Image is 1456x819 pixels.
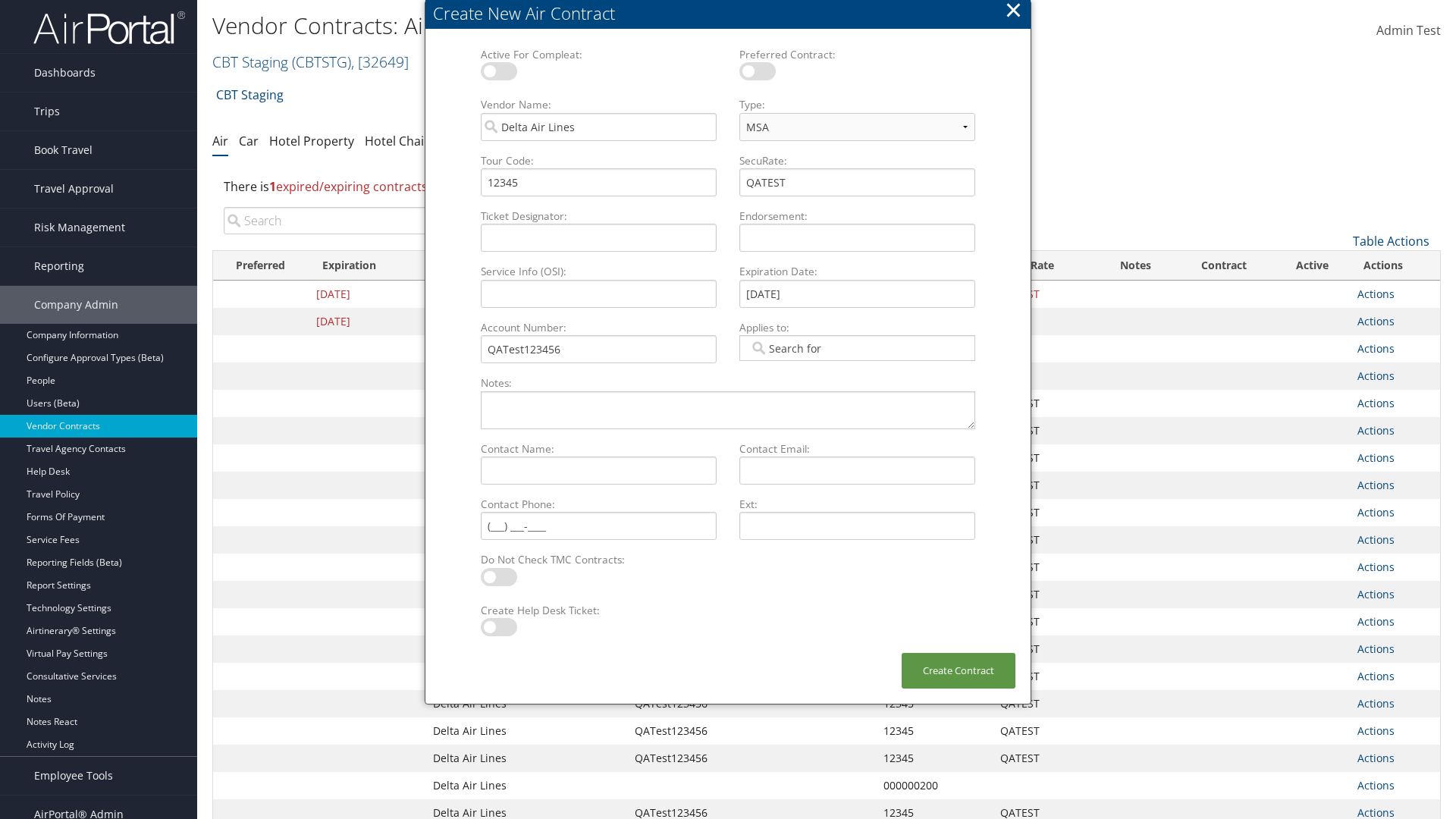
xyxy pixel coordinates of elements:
a: Actions [1357,778,1395,792]
span: Risk Management [34,209,125,246]
span: , [ 32649 ] [351,52,409,72]
span: Company Admin [34,286,118,324]
td: QATEST [993,663,1098,690]
td: QATEST [993,745,1098,772]
span: Book Travel [34,131,93,169]
a: Actions [1357,369,1395,383]
button: Create Contract [902,653,1015,689]
td: QATEST [993,717,1098,745]
label: Create Help Desk Ticket: [475,603,723,618]
span: Admin Test [1376,22,1441,39]
span: Travel Approval [34,170,114,208]
div: There is [212,166,1441,207]
span: Trips [34,93,60,130]
td: Delta Air Lines [425,717,627,745]
td: Delta Air Lines [425,690,627,717]
a: Actions [1357,396,1395,410]
label: Contact Email: [733,441,981,457]
label: Expiration Date: [733,264,981,279]
a: Actions [1357,423,1395,438]
label: Service Info (OSI): [475,264,723,279]
label: Ext: [733,497,981,512]
label: Notes: [475,375,981,391]
a: CBT Staging [212,52,409,72]
a: Actions [1357,450,1395,465]
td: QATEST [993,417,1098,444]
td: 000000200 [876,772,993,799]
a: Actions [1357,505,1395,519]
td: QATEST [993,581,1098,608]
input: Search for Airline [749,340,834,356]
a: Actions [1357,341,1395,356]
a: Car [239,133,259,149]
td: QATEST [993,499,1098,526]
a: CBT Staging [216,80,284,110]
th: Expiration: activate to sort column descending [309,251,425,281]
a: Actions [1357,314,1395,328]
a: Hotel Chain [365,133,431,149]
td: QATEST [993,690,1098,717]
td: 220 [993,335,1098,362]
td: QATEST [993,444,1098,472]
label: Preferred Contract: [733,47,981,62]
a: Actions [1357,696,1395,711]
strong: 1 [269,178,276,195]
td: QATEST [993,281,1098,308]
a: Actions [1357,287,1395,301]
td: QATest123456 [627,745,811,772]
th: SecuRate: activate to sort column ascending [993,251,1098,281]
a: Actions [1357,560,1395,574]
span: ( CBTSTG ) [292,52,351,72]
label: Contact Phone: [475,497,723,512]
td: 12345 [876,745,993,772]
a: Table Actions [1353,233,1429,249]
label: SecuRate: [733,153,981,168]
label: Type: [733,97,981,112]
td: QATest123456 [627,717,811,745]
label: Vendor Name: [475,97,723,112]
label: Active For Compleat: [475,47,723,62]
a: Actions [1357,642,1395,656]
td: 12345 [876,717,993,745]
td: QATEST [993,472,1098,499]
div: Create New Air Contract [433,2,1031,25]
h1: Vendor Contracts: Air [212,10,1031,42]
a: Actions [1357,751,1395,765]
a: Admin Test [1376,8,1441,55]
td: QATEST [993,390,1098,417]
td: [DATE] [309,308,425,335]
a: Air [212,133,228,149]
img: airportal-logo.png [33,10,185,45]
label: Endorsement: [733,209,981,224]
a: Actions [1357,723,1395,738]
th: Notes: activate to sort column ascending [1098,251,1173,281]
th: Contract: activate to sort column ascending [1173,251,1275,281]
td: QATEST [993,635,1098,663]
label: Tour Code: [475,153,723,168]
span: Employee Tools [34,757,113,795]
input: Search [224,207,508,234]
th: Active: activate to sort column ascending [1275,251,1349,281]
td: Delta Air Lines [425,772,627,799]
a: Hotel Property [269,133,354,149]
td: QATEST [993,608,1098,635]
a: Actions [1357,587,1395,601]
a: Actions [1357,669,1395,683]
span: expired/expiring contracts [269,178,428,195]
label: Account Number: [475,320,723,335]
label: Applies to: [733,320,981,335]
td: [DATE] [309,281,425,308]
a: Actions [1357,532,1395,547]
label: Contact Name: [475,441,723,457]
span: Reporting [34,247,84,285]
a: Actions [1357,614,1395,629]
input: (___) ___-____ [481,512,717,540]
a: Actions [1357,478,1395,492]
label: Do Not Check TMC Contracts: [475,552,723,567]
span: Dashboards [34,54,96,92]
td: 7897 [993,308,1098,335]
label: Ticket Designator: [475,209,723,224]
td: Delta Air Lines [425,745,627,772]
td: QATEST [993,554,1098,581]
th: Actions [1350,251,1440,281]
